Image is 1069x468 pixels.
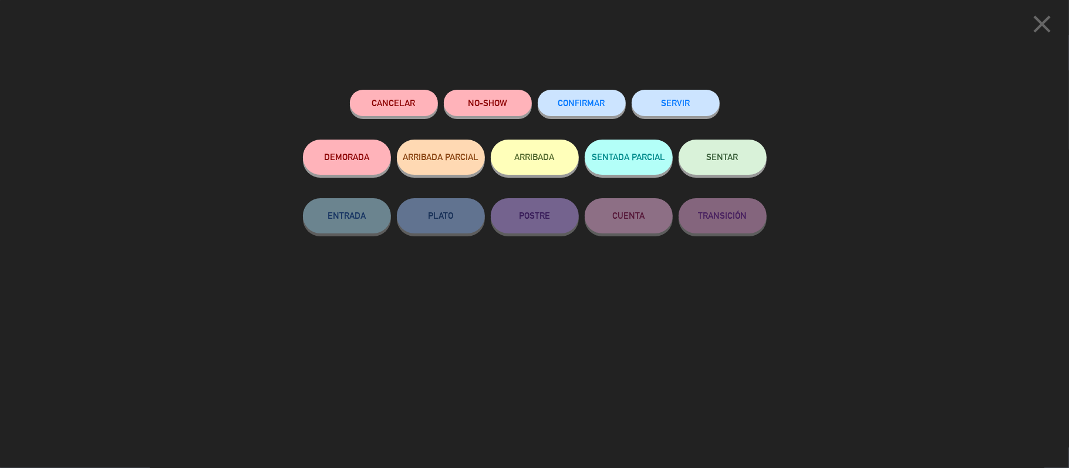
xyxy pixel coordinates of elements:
[403,152,478,162] span: ARRIBADA PARCIAL
[1024,9,1060,43] button: close
[538,90,626,116] button: CONFIRMAR
[491,140,579,175] button: ARRIBADA
[585,198,673,233] button: CUENTA
[350,90,438,116] button: Cancelar
[585,140,673,175] button: SENTADA PARCIAL
[558,98,605,108] span: CONFIRMAR
[1027,9,1057,39] i: close
[679,198,767,233] button: TRANSICIÓN
[632,90,720,116] button: SERVIR
[491,198,579,233] button: POSTRE
[707,152,738,162] span: SENTAR
[444,90,532,116] button: NO-SHOW
[303,198,391,233] button: ENTRADA
[303,140,391,175] button: DEMORADA
[397,198,485,233] button: PLATO
[679,140,767,175] button: SENTAR
[397,140,485,175] button: ARRIBADA PARCIAL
